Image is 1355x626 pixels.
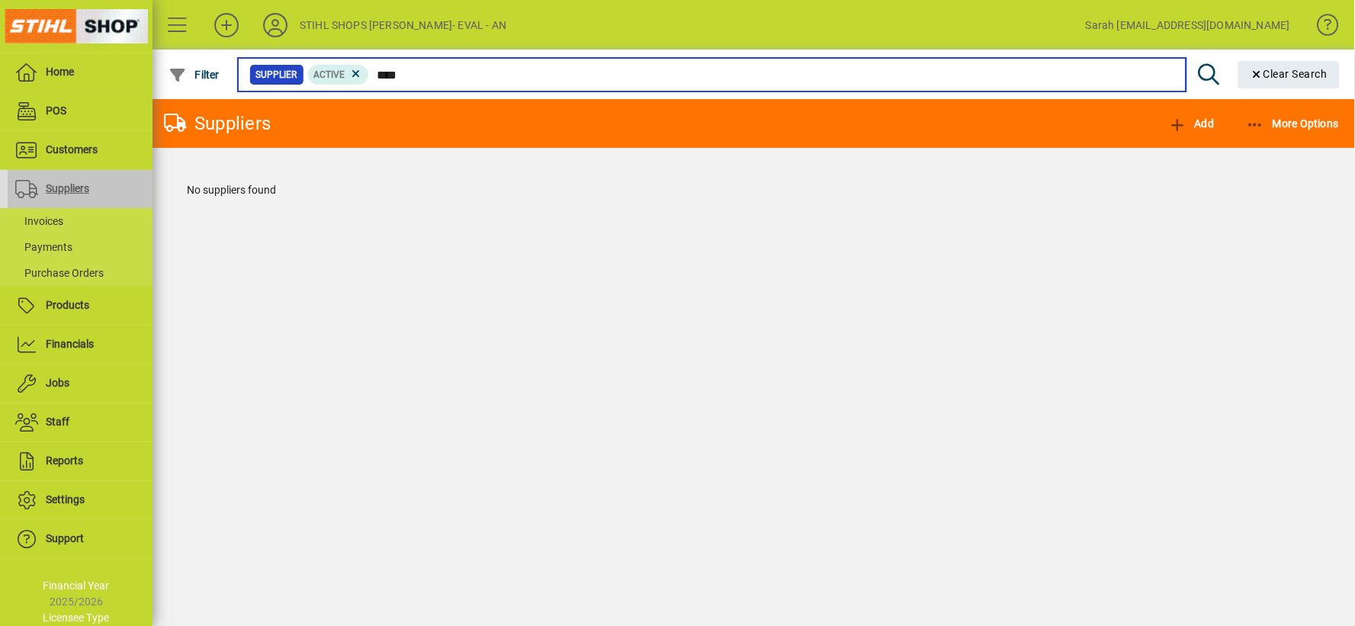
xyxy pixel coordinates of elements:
[8,260,153,286] a: Purchase Orders
[1086,13,1290,37] div: Sarah [EMAIL_ADDRESS][DOMAIN_NAME]
[15,267,104,279] span: Purchase Orders
[46,493,85,506] span: Settings
[8,287,153,325] a: Products
[8,481,153,519] a: Settings
[1243,110,1344,137] button: More Options
[202,11,251,39] button: Add
[8,364,153,403] a: Jobs
[46,143,98,156] span: Customers
[8,131,153,169] a: Customers
[46,104,66,117] span: POS
[8,208,153,234] a: Invoices
[46,299,89,311] span: Products
[8,403,153,441] a: Staff
[8,53,153,91] a: Home
[46,338,94,350] span: Financials
[46,66,74,78] span: Home
[46,182,89,194] span: Suppliers
[15,215,63,227] span: Invoices
[314,69,345,80] span: Active
[8,326,153,364] a: Financials
[251,11,300,39] button: Profile
[164,111,271,136] div: Suppliers
[1168,117,1214,130] span: Add
[308,65,369,85] mat-chip: Activation Status: Active
[15,241,72,253] span: Payments
[8,520,153,558] a: Support
[46,416,69,428] span: Staff
[256,67,297,82] span: Supplier
[172,167,1336,213] div: No suppliers found
[46,532,84,544] span: Support
[1305,3,1336,53] a: Knowledge Base
[169,69,220,81] span: Filter
[43,579,110,592] span: Financial Year
[1238,61,1341,88] button: Clear
[8,234,153,260] a: Payments
[165,61,223,88] button: Filter
[1164,110,1218,137] button: Add
[46,454,83,467] span: Reports
[1251,68,1328,80] span: Clear Search
[8,442,153,480] a: Reports
[300,13,506,37] div: STIHL SHOPS [PERSON_NAME]- EVAL - AN
[46,377,69,389] span: Jobs
[8,92,153,130] a: POS
[43,612,110,624] span: Licensee Type
[1247,117,1340,130] span: More Options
